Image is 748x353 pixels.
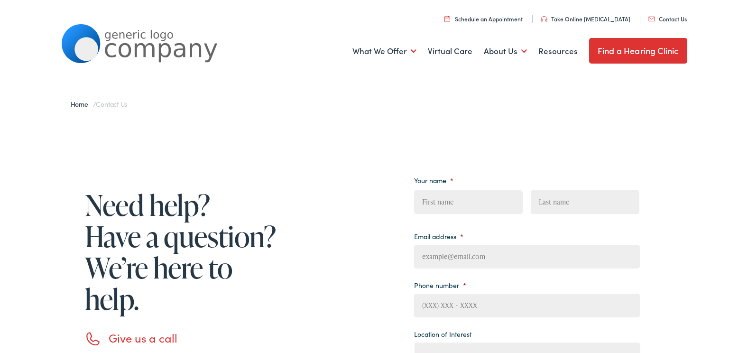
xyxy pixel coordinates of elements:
[589,38,687,64] a: Find a Hearing Clinic
[71,99,128,109] span: /
[484,34,527,69] a: About Us
[414,190,523,214] input: First name
[648,15,687,23] a: Contact Us
[85,189,279,315] h1: Need help? Have a question? We’re here to help.
[414,176,453,185] label: Your name
[414,245,640,269] input: example@email.com
[414,232,463,241] label: Email address
[414,281,466,289] label: Phone number
[71,99,93,109] a: Home
[531,190,639,214] input: Last name
[444,16,450,22] img: utility icon
[444,15,523,23] a: Schedule an Appointment
[96,99,127,109] span: Contact Us
[541,16,547,22] img: utility icon
[541,15,630,23] a: Take Online [MEDICAL_DATA]
[414,330,471,338] label: Location of Interest
[109,331,279,345] h3: Give us a call
[414,294,640,317] input: (XXX) XXX - XXXX
[538,34,578,69] a: Resources
[428,34,472,69] a: Virtual Care
[352,34,416,69] a: What We Offer
[648,17,655,21] img: utility icon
